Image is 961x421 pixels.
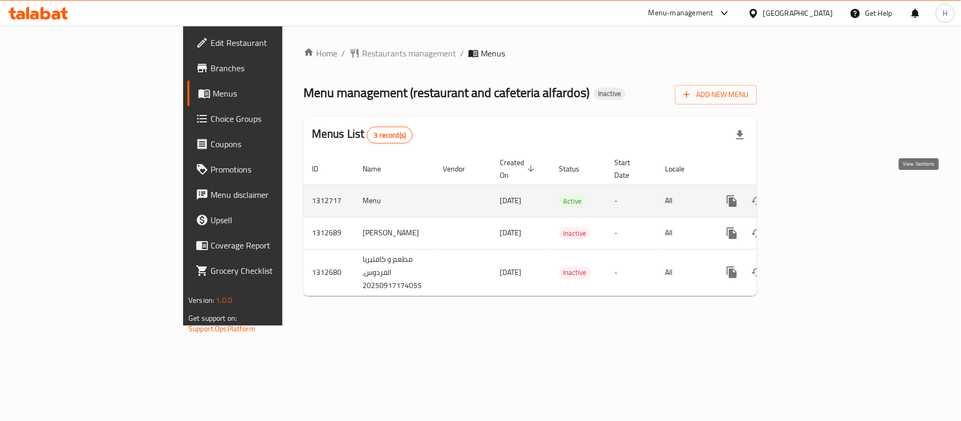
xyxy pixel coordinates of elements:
span: Menus [213,87,335,100]
span: 3 record(s) [367,130,412,140]
span: Get support on: [188,311,237,325]
span: Promotions [211,163,335,176]
div: Export file [727,122,753,148]
a: Menus [187,81,344,106]
button: Change Status [745,188,770,214]
span: Status [559,162,593,175]
td: - [606,217,656,249]
button: Add New Menu [675,85,757,104]
a: Coverage Report [187,233,344,258]
span: [DATE] [500,194,521,207]
span: Edit Restaurant [211,36,335,49]
span: Active [559,195,586,207]
table: enhanced table [303,153,829,296]
span: [DATE] [500,265,521,279]
td: - [606,249,656,295]
a: Edit Restaurant [187,30,344,55]
div: [GEOGRAPHIC_DATA] [763,7,833,19]
a: Menu disclaimer [187,182,344,207]
a: Coupons [187,131,344,157]
span: Menu management ( restaurant and cafeteria alfardos ) [303,81,589,104]
span: Inactive [559,227,591,240]
span: Menu disclaimer [211,188,335,201]
span: Upsell [211,214,335,226]
span: Coverage Report [211,239,335,252]
span: Grocery Checklist [211,264,335,277]
span: Menus [481,47,505,60]
span: Start Date [614,156,644,181]
span: H [943,7,947,19]
a: Promotions [187,157,344,182]
span: Name [363,162,395,175]
th: Actions [711,153,829,185]
td: All [656,249,711,295]
td: [PERSON_NAME] [354,217,434,249]
a: Upsell [187,207,344,233]
a: Support.OpsPlatform [188,322,255,336]
a: Choice Groups [187,106,344,131]
span: Version: [188,293,214,307]
div: Inactive [594,88,625,100]
td: - [606,185,656,217]
a: Branches [187,55,344,81]
span: Add New Menu [683,88,748,101]
span: Coupons [211,138,335,150]
a: Grocery Checklist [187,258,344,283]
span: Inactive [559,266,591,279]
div: Inactive [559,227,591,240]
span: Vendor [443,162,479,175]
a: Restaurants management [349,47,456,60]
span: Created On [500,156,538,181]
button: Change Status [745,221,770,246]
li: / [460,47,464,60]
h2: Menus List [312,126,413,143]
div: Menu-management [649,7,713,20]
button: more [719,188,745,214]
span: Locale [665,162,698,175]
td: All [656,185,711,217]
span: Restaurants management [362,47,456,60]
span: 1.0.0 [216,293,232,307]
span: ID [312,162,332,175]
span: Branches [211,62,335,74]
span: Choice Groups [211,112,335,125]
button: more [719,260,745,285]
button: more [719,221,745,246]
div: Total records count [367,127,413,143]
span: Inactive [594,89,625,98]
nav: breadcrumb [303,47,757,60]
td: Menu [354,185,434,217]
td: مطعم و كافتيريا الفردوس, 20250917174055 [354,249,434,295]
button: Change Status [745,260,770,285]
td: All [656,217,711,249]
span: [DATE] [500,226,521,240]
